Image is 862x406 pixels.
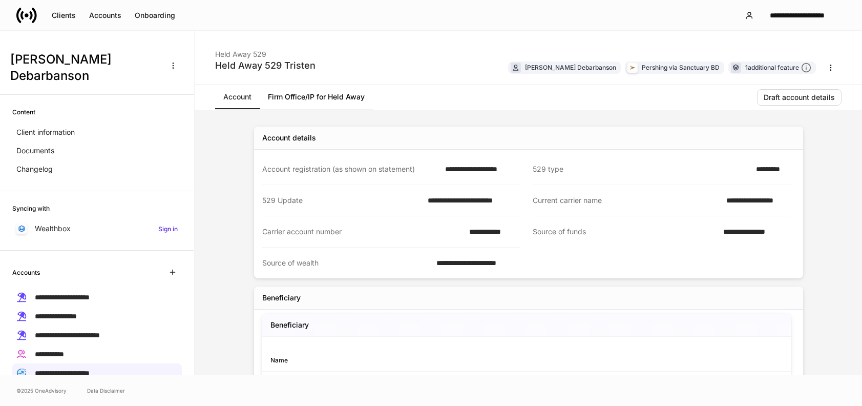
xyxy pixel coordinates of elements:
a: WealthboxSign in [12,219,182,238]
div: Pershing via Sanctuary BD [642,63,720,72]
button: Accounts [82,7,128,24]
p: Changelog [16,164,53,174]
a: Account [215,85,260,109]
div: Account registration (as shown on statement) [262,164,439,174]
div: Held Away 529 [215,43,316,59]
div: Carrier account number [262,227,463,237]
h6: Accounts [12,268,40,277]
div: [PERSON_NAME] Debarbanson [525,63,616,72]
a: Documents [12,141,182,160]
p: Client information [16,127,75,137]
button: Draft account details [757,89,842,106]
h6: Content [12,107,35,117]
p: Wealthbox [35,224,71,234]
div: Draft account details [764,94,835,101]
h6: Sign in [158,224,178,234]
a: Client information [12,123,182,141]
a: Data Disclaimer [87,387,125,395]
div: Source of funds [533,227,717,237]
h6: Syncing with [12,204,50,213]
div: Held Away 529 Tristen [215,59,316,72]
h3: [PERSON_NAME] Debarbanson [10,51,158,84]
div: 1 additional feature [745,63,811,73]
span: © 2025 OneAdvisory [16,387,67,395]
button: Onboarding [128,7,182,24]
p: Documents [16,146,54,156]
div: Account details [262,133,316,143]
div: 529 type [533,164,750,174]
div: Accounts [89,12,121,19]
div: Source of wealth [262,258,431,268]
div: 529 Update [262,195,422,206]
div: Onboarding [135,12,175,19]
h5: Beneficiary [270,320,309,330]
a: Firm Office/IP for Held Away [260,85,373,109]
a: Changelog [12,160,182,178]
div: Beneficiary [262,293,301,303]
button: Clients [45,7,82,24]
div: Clients [52,12,76,19]
div: Name [270,355,527,365]
div: Current carrier name [533,195,721,206]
